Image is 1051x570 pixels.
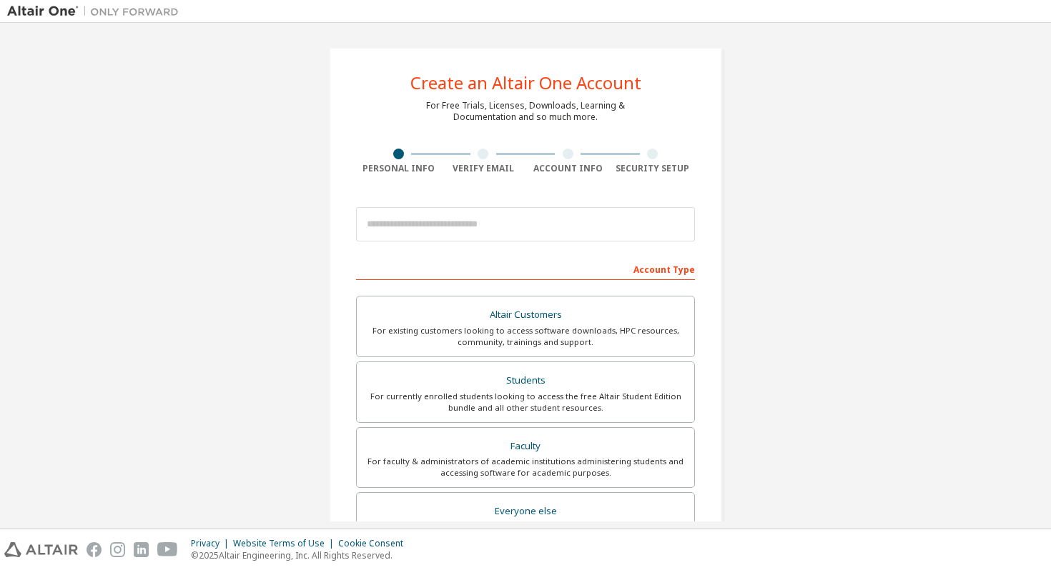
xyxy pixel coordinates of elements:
[365,456,686,479] div: For faculty & administrators of academic institutions administering students and accessing softwa...
[365,436,686,456] div: Faculty
[365,391,686,414] div: For currently enrolled students looking to access the free Altair Student Edition bundle and all ...
[365,501,686,521] div: Everyone else
[191,538,233,549] div: Privacy
[426,100,625,123] div: For Free Trials, Licenses, Downloads, Learning & Documentation and so much more.
[356,163,441,174] div: Personal Info
[441,163,526,174] div: Verify Email
[7,4,186,19] img: Altair One
[410,74,641,91] div: Create an Altair One Account
[157,542,178,557] img: youtube.svg
[110,542,125,557] img: instagram.svg
[338,538,412,549] div: Cookie Consent
[87,542,102,557] img: facebook.svg
[365,325,686,348] div: For existing customers looking to access software downloads, HPC resources, community, trainings ...
[365,371,686,391] div: Students
[4,542,78,557] img: altair_logo.svg
[525,163,611,174] div: Account Info
[611,163,696,174] div: Security Setup
[233,538,338,549] div: Website Terms of Use
[191,549,412,561] p: © 2025 Altair Engineering, Inc. All Rights Reserved.
[134,542,149,557] img: linkedin.svg
[356,257,695,280] div: Account Type
[365,305,686,325] div: Altair Customers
